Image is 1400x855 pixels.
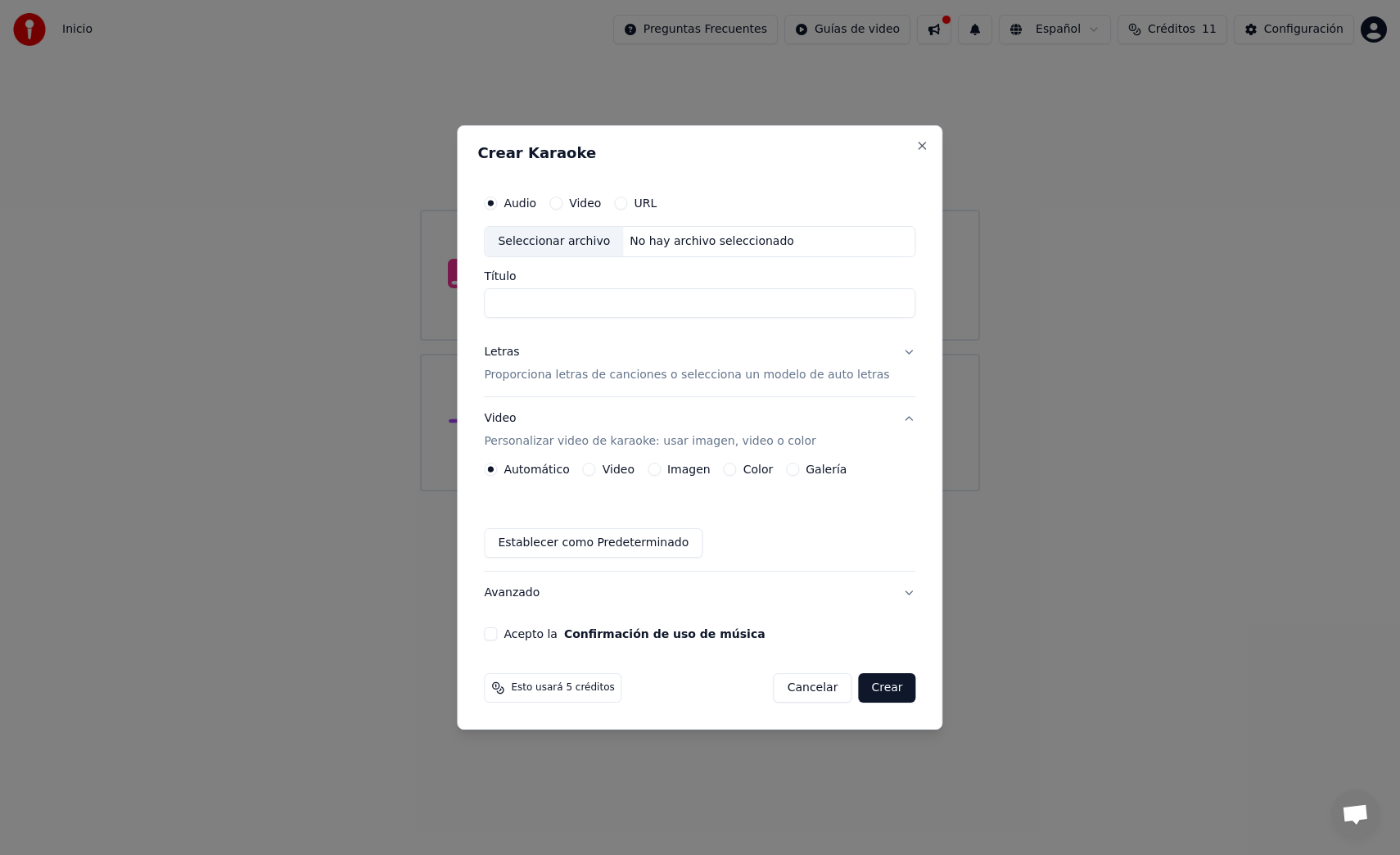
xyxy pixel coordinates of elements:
[484,433,815,450] p: Personalizar video de karaoke: usar imagen, video o color
[484,410,815,450] div: Video
[484,270,915,282] label: Título
[569,197,601,209] label: Video
[858,673,915,703] button: Crear
[743,464,774,475] label: Color
[484,397,915,463] button: VideoPersonalizar video de karaoke: usar imagen, video o color
[484,344,519,360] div: Letras
[774,673,852,703] button: Cancelar
[511,681,614,694] span: Esto usará 5 créditos
[484,331,915,396] button: LetrasProporciona letras de canciones o selecciona un modelo de auto letras
[485,227,623,256] div: Seleccionar archivo
[634,197,657,209] label: URL
[603,464,635,475] label: Video
[623,233,801,250] div: No hay archivo seleccionado
[484,463,915,571] div: VideoPersonalizar video de karaoke: usar imagen, video o color
[504,197,536,209] label: Audio
[667,464,711,475] label: Imagen
[564,628,765,640] button: Acepto la
[484,528,702,558] button: Establecer como Predeterminado
[484,367,889,383] p: Proporciona letras de canciones o selecciona un modelo de auto letras
[806,464,847,475] label: Galería
[477,146,922,161] h2: Crear Karaoke
[504,464,569,475] label: Automático
[484,572,915,614] button: Avanzado
[504,628,765,640] label: Acepto la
